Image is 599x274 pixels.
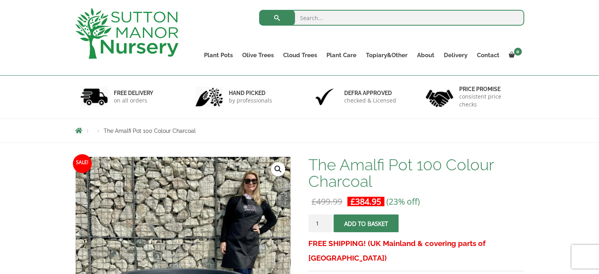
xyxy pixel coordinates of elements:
h6: Price promise [459,86,519,93]
a: Plant Care [322,50,361,61]
img: 2.jpg [195,87,223,107]
a: Plant Pots [199,50,237,61]
span: 0 [514,48,522,56]
p: by professionals [229,97,272,104]
nav: Breadcrumbs [75,127,524,134]
img: 3.jpg [311,87,338,107]
a: Delivery [439,50,472,61]
a: Cloud Trees [278,50,322,61]
img: logo [75,8,178,59]
img: 4.jpg [426,85,453,109]
a: About [412,50,439,61]
bdi: 499.99 [312,196,342,207]
h6: hand picked [229,89,272,97]
span: (23% off) [386,196,420,207]
h3: FREE SHIPPING! (UK Mainland & covering parts of [GEOGRAPHIC_DATA]) [308,236,524,265]
a: Contact [472,50,504,61]
img: 1.jpg [80,87,108,107]
a: View full-screen image gallery [271,162,285,176]
button: Add to basket [334,214,399,232]
h6: Defra approved [344,89,396,97]
input: Search... [259,10,524,26]
span: Sale! [73,154,92,173]
span: The Amalfi Pot 100 Colour Charcoal [104,128,196,134]
h1: The Amalfi Pot 100 Colour Charcoal [308,157,524,190]
a: 0 [504,50,524,61]
a: Olive Trees [237,50,278,61]
input: Product quantity [308,214,332,232]
p: checked & Licensed [344,97,396,104]
p: consistent price checks [459,93,519,108]
bdi: 384.95 [350,196,381,207]
span: £ [312,196,316,207]
a: Topiary&Other [361,50,412,61]
p: on all orders [114,97,153,104]
span: £ [350,196,355,207]
h6: FREE DELIVERY [114,89,153,97]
